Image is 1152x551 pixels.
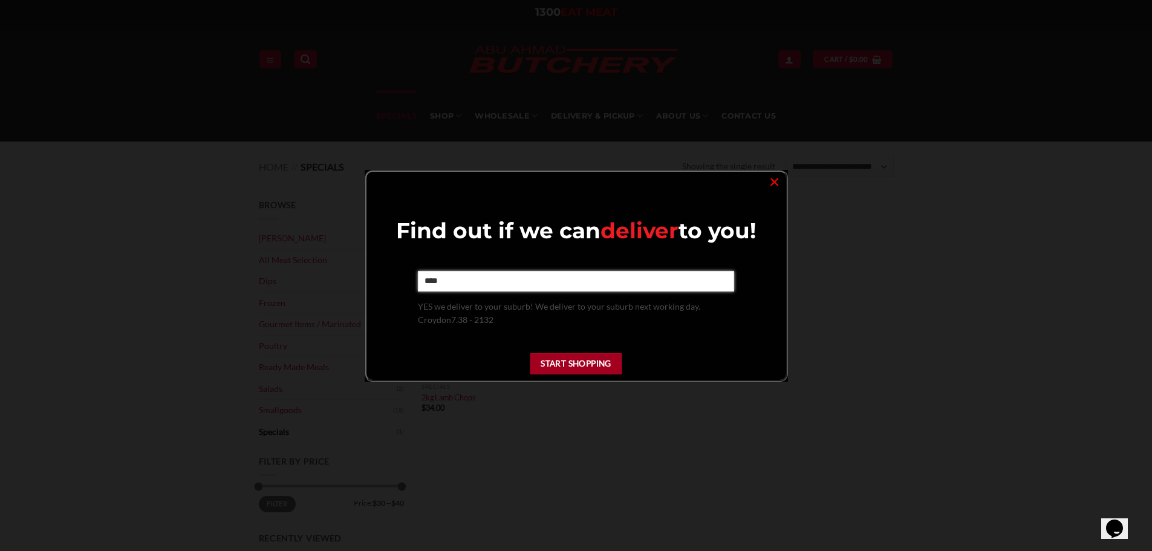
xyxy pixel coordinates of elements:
span: deliver [600,217,679,244]
a: × [766,173,783,189]
span: YES we deliver to your suburb! We deliver to your suburb next working day. Croydon7.38 - 2132 [418,301,700,325]
iframe: chat widget [1101,503,1140,539]
span: Find out if we can to you! [396,217,756,244]
button: Start Shopping [530,353,622,374]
